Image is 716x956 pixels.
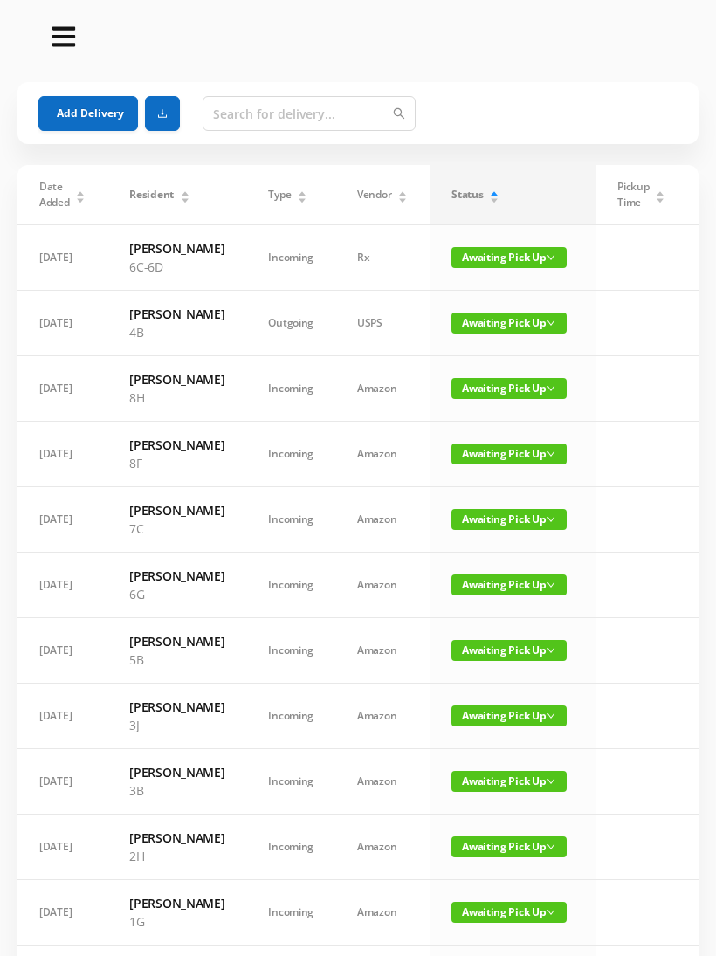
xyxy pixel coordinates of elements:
[398,196,408,201] i: icon: caret-down
[129,847,224,865] p: 2H
[335,422,430,487] td: Amazon
[203,96,416,131] input: Search for delivery...
[129,239,224,258] h6: [PERSON_NAME]
[17,684,107,749] td: [DATE]
[246,291,335,356] td: Outgoing
[17,291,107,356] td: [DATE]
[129,763,224,781] h6: [PERSON_NAME]
[246,880,335,946] td: Incoming
[246,422,335,487] td: Incoming
[297,189,307,199] div: Sort
[451,574,567,595] span: Awaiting Pick Up
[451,902,567,923] span: Awaiting Pick Up
[489,189,499,199] div: Sort
[17,487,107,553] td: [DATE]
[246,749,335,815] td: Incoming
[180,189,189,194] i: icon: caret-up
[547,646,555,655] i: icon: down
[76,189,86,194] i: icon: caret-up
[335,815,430,880] td: Amazon
[547,777,555,786] i: icon: down
[451,509,567,530] span: Awaiting Pick Up
[547,384,555,393] i: icon: down
[335,356,430,422] td: Amazon
[547,253,555,262] i: icon: down
[246,225,335,291] td: Incoming
[547,319,555,327] i: icon: down
[451,378,567,399] span: Awaiting Pick Up
[129,258,224,276] p: 6C-6D
[451,444,567,464] span: Awaiting Pick Up
[298,189,307,194] i: icon: caret-up
[268,187,291,203] span: Type
[17,225,107,291] td: [DATE]
[335,684,430,749] td: Amazon
[129,436,224,454] h6: [PERSON_NAME]
[246,487,335,553] td: Incoming
[397,189,408,199] div: Sort
[451,313,567,334] span: Awaiting Pick Up
[129,567,224,585] h6: [PERSON_NAME]
[335,553,430,618] td: Amazon
[39,179,70,210] span: Date Added
[129,781,224,800] p: 3B
[335,487,430,553] td: Amazon
[547,515,555,524] i: icon: down
[129,716,224,734] p: 3J
[617,179,649,210] span: Pickup Time
[246,553,335,618] td: Incoming
[547,908,555,917] i: icon: down
[451,705,567,726] span: Awaiting Pick Up
[335,749,430,815] td: Amazon
[17,618,107,684] td: [DATE]
[246,356,335,422] td: Incoming
[298,196,307,201] i: icon: caret-down
[129,912,224,931] p: 1G
[246,684,335,749] td: Incoming
[17,422,107,487] td: [DATE]
[17,880,107,946] td: [DATE]
[129,454,224,472] p: 8F
[129,323,224,341] p: 4B
[129,894,224,912] h6: [PERSON_NAME]
[129,650,224,669] p: 5B
[335,225,430,291] td: Rx
[490,196,499,201] i: icon: caret-down
[129,389,224,407] p: 8H
[490,189,499,194] i: icon: caret-up
[129,829,224,847] h6: [PERSON_NAME]
[655,189,665,199] div: Sort
[129,187,174,203] span: Resident
[180,189,190,199] div: Sort
[451,836,567,857] span: Awaiting Pick Up
[547,843,555,851] i: icon: down
[17,815,107,880] td: [DATE]
[547,581,555,589] i: icon: down
[129,519,224,538] p: 7C
[17,749,107,815] td: [DATE]
[335,618,430,684] td: Amazon
[129,632,224,650] h6: [PERSON_NAME]
[38,96,138,131] button: Add Delivery
[451,247,567,268] span: Awaiting Pick Up
[451,640,567,661] span: Awaiting Pick Up
[656,196,665,201] i: icon: caret-down
[335,880,430,946] td: Amazon
[129,305,224,323] h6: [PERSON_NAME]
[451,187,483,203] span: Status
[547,450,555,458] i: icon: down
[335,291,430,356] td: USPS
[145,96,180,131] button: icon: download
[547,712,555,720] i: icon: down
[246,618,335,684] td: Incoming
[246,815,335,880] td: Incoming
[129,585,224,603] p: 6G
[129,370,224,389] h6: [PERSON_NAME]
[393,107,405,120] i: icon: search
[129,501,224,519] h6: [PERSON_NAME]
[17,356,107,422] td: [DATE]
[76,196,86,201] i: icon: caret-down
[398,189,408,194] i: icon: caret-up
[180,196,189,201] i: icon: caret-down
[17,553,107,618] td: [DATE]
